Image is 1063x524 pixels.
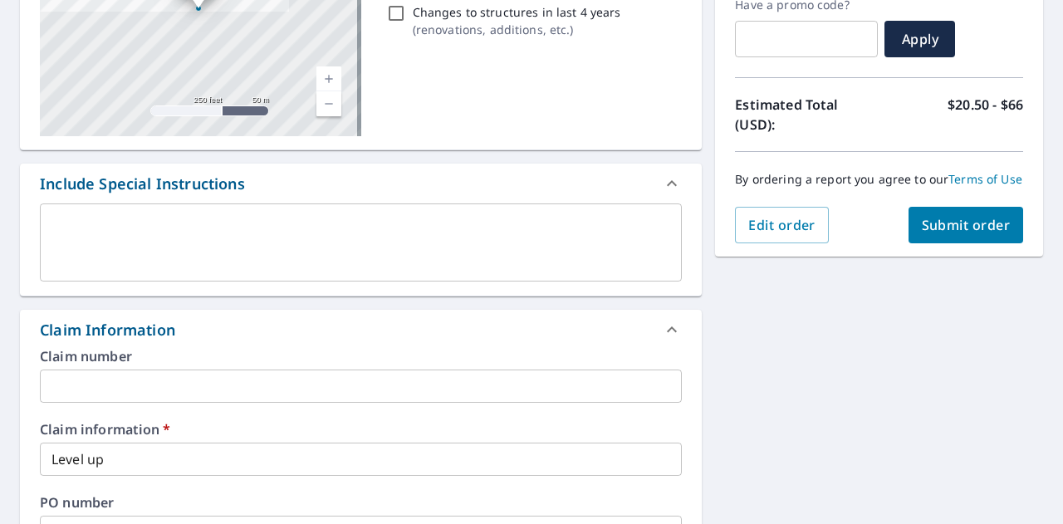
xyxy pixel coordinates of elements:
div: Claim Information [20,310,702,350]
a: Terms of Use [948,171,1022,187]
span: Apply [898,30,942,48]
a: Current Level 17, Zoom In [316,66,341,91]
button: Edit order [735,207,829,243]
div: Include Special Instructions [20,164,702,203]
p: Changes to structures in last 4 years [413,3,621,21]
button: Submit order [909,207,1024,243]
p: Estimated Total (USD): [735,95,879,135]
p: ( renovations, additions, etc. ) [413,21,621,38]
label: Claim number [40,350,682,363]
p: By ordering a report you agree to our [735,172,1023,187]
span: Submit order [922,216,1011,234]
div: Claim Information [40,319,175,341]
button: Apply [884,21,955,57]
span: Edit order [748,216,816,234]
div: Include Special Instructions [40,173,245,195]
label: PO number [40,496,682,509]
label: Claim information [40,423,682,436]
p: $20.50 - $66 [948,95,1023,135]
a: Current Level 17, Zoom Out [316,91,341,116]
